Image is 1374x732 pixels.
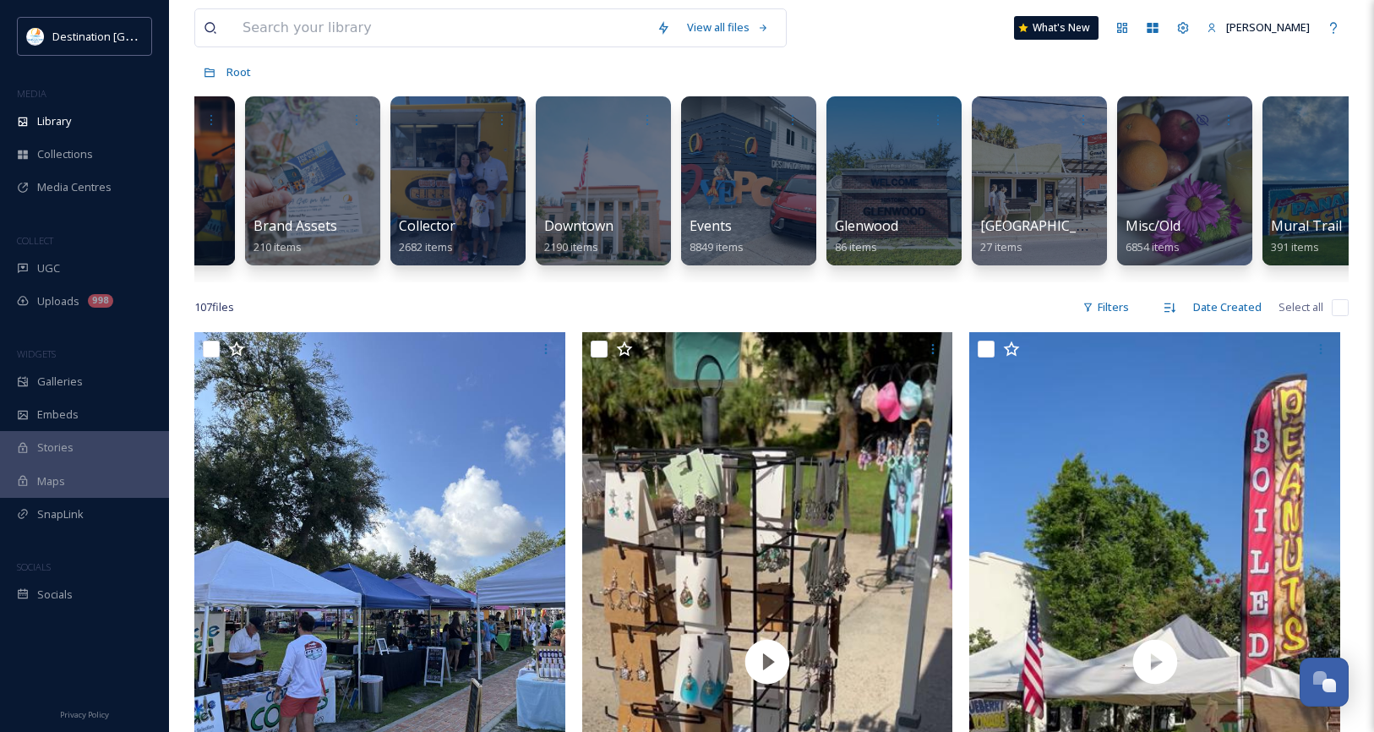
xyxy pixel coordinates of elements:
a: Mural Trail391 items [1271,218,1342,254]
span: Glenwood [835,216,898,235]
div: Date Created [1185,291,1270,324]
span: 391 items [1271,239,1319,254]
span: 107 file s [194,299,234,315]
span: Collections [37,146,93,162]
span: Downtown [544,216,613,235]
span: SnapLink [37,506,84,522]
a: Root [226,62,251,82]
span: [GEOGRAPHIC_DATA] [980,216,1116,235]
span: Events [690,216,732,235]
a: View all files [679,11,777,44]
a: Privacy Policy [60,703,109,724]
span: UGC [37,260,60,276]
a: Downtown2190 items [544,218,613,254]
span: Socials [37,587,73,603]
span: 210 items [254,239,302,254]
input: Search your library [234,9,648,46]
span: 6854 items [1126,239,1180,254]
img: download.png [27,28,44,45]
span: Brand Assets [254,216,337,235]
span: COLLECT [17,234,53,247]
a: [GEOGRAPHIC_DATA]27 items [980,218,1116,254]
span: Root [226,64,251,79]
a: [PERSON_NAME] [1198,11,1318,44]
span: Mural Trail [1271,216,1342,235]
span: 8849 items [690,239,744,254]
span: Select all [1279,299,1323,315]
span: WIDGETS [17,347,56,360]
span: 2190 items [544,239,598,254]
a: What's New [1014,16,1099,40]
div: 998 [88,294,113,308]
a: Events8849 items [690,218,744,254]
span: Embeds [37,407,79,423]
span: Stories [37,440,74,456]
span: SOCIALS [17,560,51,573]
span: Misc/Old [1126,216,1180,235]
span: Library [37,113,71,129]
span: 86 items [835,239,877,254]
span: MEDIA [17,87,46,100]
span: [PERSON_NAME] [1226,19,1310,35]
span: Galleries [37,374,83,390]
span: Media Centres [37,179,112,195]
button: Open Chat [1300,658,1349,707]
a: Brand Assets210 items [254,218,337,254]
a: Collector2682 items [399,218,455,254]
span: Destination [GEOGRAPHIC_DATA] [52,28,221,44]
div: Filters [1074,291,1137,324]
span: Collector [399,216,455,235]
a: Glenwood86 items [835,218,898,254]
a: Misc/Old6854 items [1126,218,1180,254]
span: Maps [37,473,65,489]
span: 27 items [980,239,1022,254]
span: 2682 items [399,239,453,254]
span: Uploads [37,293,79,309]
span: Privacy Policy [60,709,109,720]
